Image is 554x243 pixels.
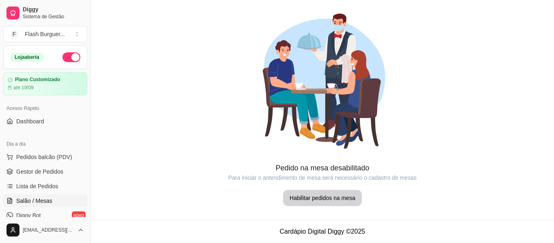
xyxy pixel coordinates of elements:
a: Gestor de Pedidos [3,165,87,178]
div: Acesso Rápido [3,102,87,115]
a: Salão / Mesas [3,194,87,207]
button: [EMAIL_ADDRESS][DOMAIN_NAME] [3,220,87,240]
span: [EMAIL_ADDRESS][DOMAIN_NAME] [23,227,74,233]
span: Diggy Bot [16,211,41,219]
span: Gestor de Pedidos [16,168,63,176]
a: Plano Customizadoaté 19/09 [3,72,87,95]
button: Alterar Status [62,52,80,62]
span: Diggy [23,6,84,13]
article: Para iniciar o antendimento de mesa será necessário o cadastro de mesas [91,174,554,182]
button: Select a team [3,26,87,42]
article: até 19/09 [13,84,34,91]
a: Lista de Pedidos [3,180,87,193]
span: Sistema de Gestão [23,13,84,20]
article: Plano Customizado [15,77,60,83]
a: DiggySistema de Gestão [3,3,87,23]
article: Pedido na mesa desabilitado [91,162,554,174]
div: Loja aberta [10,53,44,62]
span: Salão / Mesas [16,197,52,205]
a: Dashboard [3,115,87,128]
button: Pedidos balcão (PDV) [3,151,87,163]
span: Pedidos balcão (PDV) [16,153,72,161]
span: Lista de Pedidos [16,182,58,190]
div: Flash Burguer ... [25,30,65,38]
footer: Cardápio Digital Diggy © 2025 [91,220,554,243]
span: Dashboard [16,117,44,125]
a: Diggy Botnovo [3,209,87,222]
button: Habilitar pedidos na mesa [283,190,362,206]
div: Dia a dia [3,138,87,151]
span: F [10,30,18,38]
